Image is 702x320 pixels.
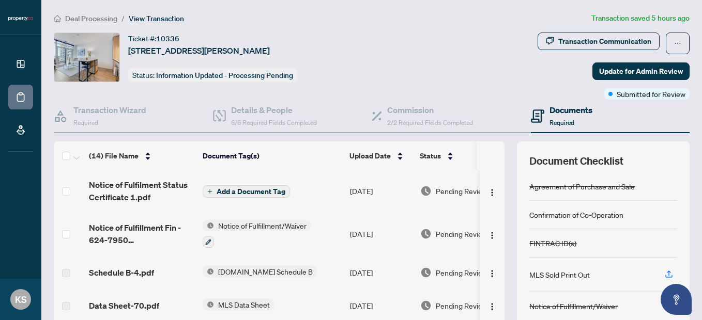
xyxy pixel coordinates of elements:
th: (14) File Name [85,141,199,170]
div: FINTRAC ID(s) [529,237,576,249]
img: logo [8,15,33,22]
span: Status [420,150,441,162]
span: Notice of Fulfillment Fin - 624-7950 [GEOGRAPHIC_DATA] .pdf [89,221,194,246]
span: Notice of Fulfilment Status Certificate 1.pdf [89,179,194,203]
h4: Transaction Wizard [73,104,146,116]
span: 6/6 Required Fields Completed [231,119,317,126]
span: Required [73,119,98,126]
span: 2/2 Required Fields Completed [387,119,473,126]
div: Transaction Communication [558,33,651,50]
img: Logo [488,188,496,197]
span: plus [207,189,212,194]
span: [STREET_ADDRESS][PERSON_NAME] [128,44,270,57]
div: MLS Sold Print Out [529,269,590,280]
img: Document Status [420,185,432,197]
img: Document Status [420,228,432,239]
span: Pending Review [436,185,487,197]
th: Upload Date [345,141,416,170]
span: Upload Date [349,150,391,162]
th: Status [416,141,503,170]
span: KS [15,292,27,307]
span: Document Checklist [529,154,623,168]
img: Document Status [420,300,432,311]
span: Add a Document Tag [217,188,285,195]
span: home [54,15,61,22]
td: [DATE] [346,170,416,212]
span: Required [550,119,574,126]
button: Add a Document Tag [203,185,290,198]
button: Status IconMLS Data Sheet [203,299,274,310]
div: Notice of Fulfillment/Waiver [529,300,618,312]
span: Data Sheet-70.pdf [89,299,159,312]
span: Pending Review [436,300,487,311]
h4: Documents [550,104,592,116]
button: Logo [484,226,500,242]
span: Notice of Fulfillment/Waiver [214,220,311,231]
div: Confirmation of Co-Operation [529,209,623,220]
div: Status: [128,68,297,82]
td: [DATE] [346,256,416,289]
span: MLS Data Sheet [214,299,274,310]
button: Update for Admin Review [592,62,690,80]
img: Logo [488,269,496,278]
img: Logo [488,231,496,239]
span: View Transaction [129,14,184,23]
button: Add a Document Tag [203,185,290,198]
span: (14) File Name [89,150,139,162]
button: Status Icon[DOMAIN_NAME] Schedule B [203,266,317,277]
button: Logo [484,183,500,199]
button: Logo [484,297,500,314]
img: Status Icon [203,266,214,277]
span: Deal Processing [65,14,117,23]
img: Logo [488,302,496,311]
span: 10336 [156,34,179,43]
div: Ticket #: [128,33,179,44]
span: Update for Admin Review [599,63,683,79]
td: [DATE] [346,212,416,256]
img: IMG-N12260803_1.jpg [54,33,119,82]
span: Pending Review [436,267,487,278]
h4: Details & People [231,104,317,116]
button: Transaction Communication [538,33,660,50]
img: Document Status [420,267,432,278]
li: / [121,12,125,24]
span: Pending Review [436,228,487,239]
img: Status Icon [203,220,214,231]
h4: Commission [387,104,473,116]
span: ellipsis [674,40,681,47]
button: Logo [484,264,500,281]
span: Information Updated - Processing Pending [156,71,293,80]
button: Open asap [661,284,692,315]
button: Status IconNotice of Fulfillment/Waiver [203,220,311,248]
img: Status Icon [203,299,214,310]
div: Agreement of Purchase and Sale [529,181,635,192]
span: Schedule B-4.pdf [89,266,154,279]
span: Submitted for Review [617,88,685,100]
span: [DOMAIN_NAME] Schedule B [214,266,317,277]
article: Transaction saved 5 hours ago [591,12,690,24]
th: Document Tag(s) [199,141,345,170]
